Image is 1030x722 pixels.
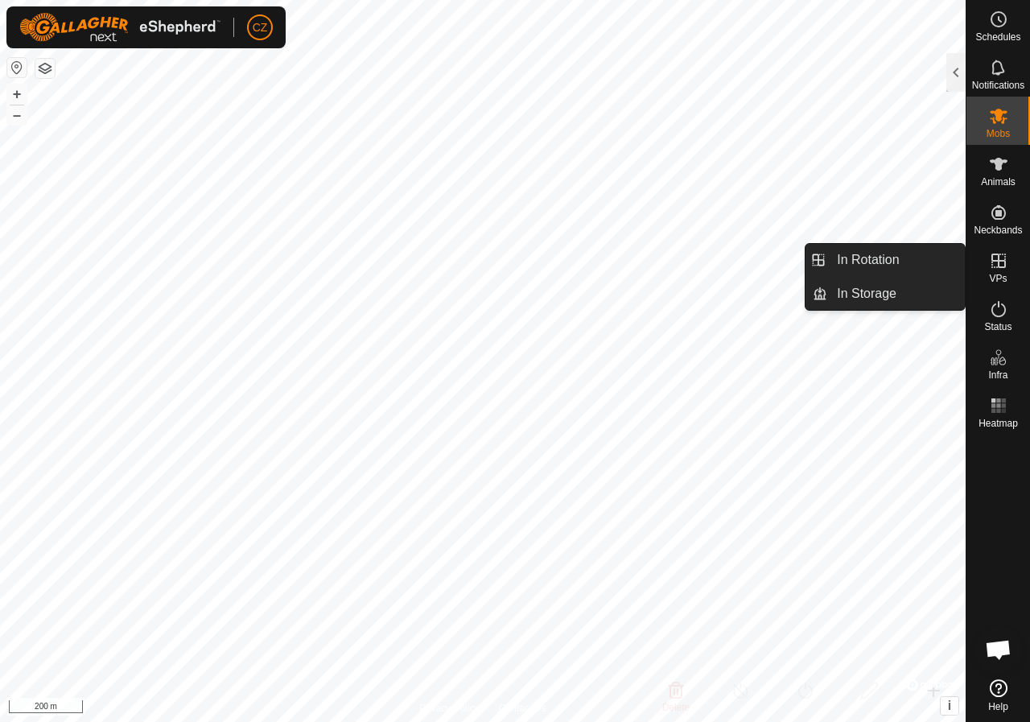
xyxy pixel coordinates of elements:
[35,59,55,78] button: Map Layers
[975,32,1020,42] span: Schedules
[987,129,1010,138] span: Mobs
[988,370,1007,380] span: Infra
[419,701,480,716] a: Privacy Policy
[7,105,27,125] button: –
[837,284,896,303] span: In Storage
[805,278,965,310] li: In Storage
[837,250,899,270] span: In Rotation
[19,13,220,42] img: Gallagher Logo
[948,699,951,712] span: i
[253,19,268,36] span: CZ
[988,702,1008,712] span: Help
[978,419,1018,428] span: Heatmap
[941,697,958,715] button: i
[981,177,1016,187] span: Animals
[974,625,1023,674] div: Open chat
[966,673,1030,718] a: Help
[827,278,965,310] a: In Storage
[984,322,1011,332] span: Status
[7,58,27,77] button: Reset Map
[499,701,546,716] a: Contact Us
[7,85,27,104] button: +
[972,80,1024,90] span: Notifications
[989,274,1007,283] span: VPs
[827,244,965,276] a: In Rotation
[974,225,1022,235] span: Neckbands
[805,244,965,276] li: In Rotation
